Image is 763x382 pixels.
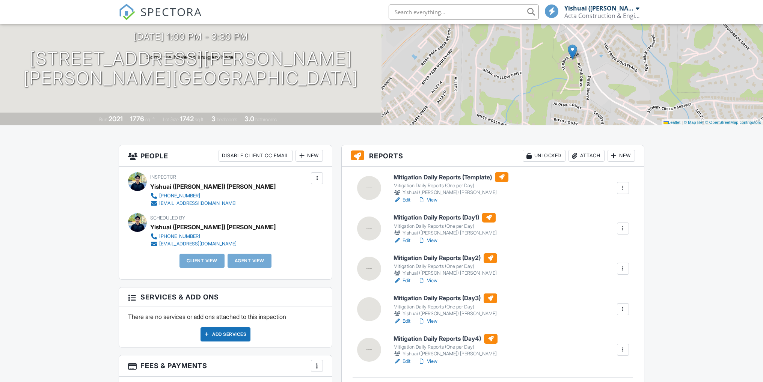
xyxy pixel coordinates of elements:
[564,5,634,12] div: Yishuai ([PERSON_NAME]) [PERSON_NAME]
[119,4,135,20] img: The Best Home Inspection Software - Spectora
[394,350,498,358] div: Yishuai ([PERSON_NAME]) [PERSON_NAME]
[394,237,410,244] a: Edit
[159,200,237,206] div: [EMAIL_ADDRESS][DOMAIN_NAME]
[394,334,498,344] h6: Mitigation Daily Reports (Day4)
[418,317,437,325] a: View
[163,117,179,122] span: Lot Size
[211,115,216,123] div: 3
[394,253,497,263] h6: Mitigation Daily Reports (Day2)
[682,120,683,125] span: |
[394,304,497,310] div: Mitigation Daily Reports (One per Day)
[119,10,202,26] a: SPECTORA
[394,172,508,196] a: Mitigation Daily Reports (Template) Mitigation Daily Reports (One per Day) Yishuai ([PERSON_NAME]...
[394,172,508,182] h6: Mitigation Daily Reports (Template)
[705,120,761,125] a: © OpenStreetMap contributors
[23,49,358,89] h1: [STREET_ADDRESS][PERSON_NAME] [PERSON_NAME][GEOGRAPHIC_DATA]
[394,269,497,277] div: Yishuai ([PERSON_NAME]) [PERSON_NAME]
[394,358,410,365] a: Edit
[99,117,107,122] span: Built
[394,293,497,303] h6: Mitigation Daily Reports (Day3)
[109,115,123,123] div: 2021
[564,12,639,20] div: Acta Construction & Engineering, LLC
[159,193,200,199] div: [PHONE_NUMBER]
[145,117,156,122] span: sq. ft.
[159,241,237,247] div: [EMAIL_ADDRESS][DOMAIN_NAME]
[394,334,498,358] a: Mitigation Daily Reports (Day4) Mitigation Daily Reports (One per Day) Yishuai ([PERSON_NAME]) [P...
[394,213,497,237] a: Mitigation Daily Reports (Day1) Mitigation Daily Reports (One per Day) Yishuai ([PERSON_NAME]) [P...
[296,150,323,162] div: New
[195,117,204,122] span: sq.ft.
[134,32,248,42] h3: [DATE] 1:00 pm - 3:30 pm
[130,115,144,123] div: 1776
[150,192,270,200] a: [PHONE_NUMBER]
[418,237,437,244] a: View
[394,253,497,277] a: Mitigation Daily Reports (Day2) Mitigation Daily Reports (One per Day) Yishuai ([PERSON_NAME]) [P...
[394,213,497,223] h6: Mitigation Daily Reports (Day1)
[523,150,565,162] div: Unlocked
[150,233,270,240] a: [PHONE_NUMBER]
[394,196,410,204] a: Edit
[255,117,277,122] span: bathrooms
[150,240,270,248] a: [EMAIL_ADDRESS][DOMAIN_NAME]
[150,181,276,192] div: Yishuai ([PERSON_NAME]) [PERSON_NAME]
[418,358,437,365] a: View
[119,145,332,167] h3: People
[418,277,437,284] a: View
[217,117,237,122] span: bedrooms
[119,287,332,307] h3: Services & Add ons
[394,223,497,229] div: Mitigation Daily Reports (One per Day)
[418,196,437,204] a: View
[684,120,704,125] a: © MapTiler
[159,233,200,239] div: [PHONE_NUMBER]
[394,263,497,269] div: Mitigation Daily Reports (One per Day)
[394,293,497,317] a: Mitigation Daily Reports (Day3) Mitigation Daily Reports (One per Day) Yishuai ([PERSON_NAME]) [P...
[608,150,635,162] div: New
[150,221,276,233] div: Yishuai ([PERSON_NAME]) [PERSON_NAME]
[219,150,293,162] div: Disable Client CC Email
[201,327,250,341] div: Add Services
[119,307,332,347] div: There are no services or add ons attached to this inspection
[394,310,497,317] div: Yishuai ([PERSON_NAME]) [PERSON_NAME]
[180,115,194,123] div: 1742
[244,115,254,123] div: 3.0
[394,317,410,325] a: Edit
[389,5,539,20] input: Search everything...
[150,200,270,207] a: [EMAIL_ADDRESS][DOMAIN_NAME]
[394,277,410,284] a: Edit
[140,4,202,20] span: SPECTORA
[119,355,332,377] h3: Fees & Payments
[568,150,605,162] div: Attach
[663,120,680,125] a: Leaflet
[568,44,577,60] img: Marker
[394,229,497,237] div: Yishuai ([PERSON_NAME]) [PERSON_NAME]
[342,145,644,167] h3: Reports
[394,189,508,196] div: Yishuai ([PERSON_NAME]) [PERSON_NAME]
[394,183,508,189] div: Mitigation Daily Reports (One per Day)
[394,344,498,350] div: Mitigation Daily Reports (One per Day)
[150,174,176,180] span: Inspector
[150,215,185,221] span: Scheduled By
